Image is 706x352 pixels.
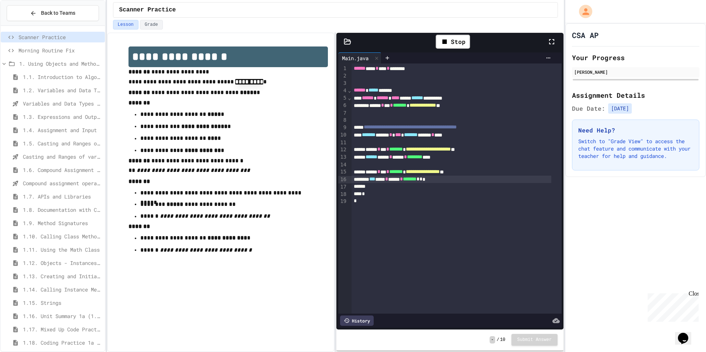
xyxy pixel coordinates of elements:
[608,103,632,114] span: [DATE]
[500,337,505,343] span: 10
[578,126,693,135] h3: Need Help?
[23,206,102,214] span: 1.8. Documentation with Comments and Preconditions
[511,334,558,346] button: Submit Answer
[19,60,102,68] span: 1. Using Objects and Methods
[338,153,347,161] div: 13
[23,219,102,227] span: 1.9. Method Signatures
[338,117,347,124] div: 8
[347,87,351,93] span: Fold line
[23,179,102,187] span: Compound assignment operators - Quiz
[574,69,697,75] div: [PERSON_NAME]
[340,315,374,326] div: History
[572,30,599,40] h1: CSA AP
[436,35,470,49] div: Stop
[338,176,347,183] div: 16
[23,193,102,200] span: 1.7. APIs and Libraries
[338,161,347,169] div: 14
[578,138,693,160] p: Switch to "Grade View" to access the chat feature and communicate with your teacher for help and ...
[23,325,102,333] span: 1.17. Mixed Up Code Practice 1.1-1.6
[23,286,102,293] span: 1.14. Calling Instance Methods
[338,94,347,102] div: 5
[23,126,102,134] span: 1.4. Assignment and Input
[23,86,102,94] span: 1.2. Variables and Data Types
[18,46,102,54] span: Morning Routine Fix
[338,80,347,87] div: 3
[338,168,347,176] div: 15
[338,65,347,72] div: 1
[23,312,102,320] span: 1.16. Unit Summary 1a (1.1-1.6)
[338,110,347,117] div: 7
[338,198,347,205] div: 19
[338,131,347,139] div: 10
[490,336,495,344] span: -
[23,139,102,147] span: 1.5. Casting and Ranges of Values
[338,146,347,153] div: 12
[41,9,75,17] span: Back to Teams
[140,20,163,30] button: Grade
[338,72,347,80] div: 2
[338,124,347,131] div: 9
[338,87,347,94] div: 4
[23,73,102,81] span: 1.1. Introduction to Algorithms, Programming, and Compilers
[23,166,102,174] span: 1.6. Compound Assignment Operators
[7,5,99,21] button: Back to Teams
[572,90,699,100] h2: Assignment Details
[338,54,372,62] div: Main.java
[23,153,102,161] span: Casting and Ranges of variables - Quiz
[23,259,102,267] span: 1.12. Objects - Instances of Classes
[23,299,102,307] span: 1.15. Strings
[23,272,102,280] span: 1.13. Creating and Initializing Objects: Constructors
[645,290,699,322] iframe: chat widget
[23,339,102,346] span: 1.18. Coding Practice 1a (1.1-1.6)
[338,191,347,198] div: 18
[675,322,699,345] iframe: chat widget
[571,3,594,20] div: My Account
[119,6,176,14] span: Scanner Practice
[338,183,347,191] div: 17
[23,100,102,107] span: Variables and Data Types - Quiz
[23,113,102,121] span: 1.3. Expressions and Output [New]
[338,102,347,109] div: 6
[517,337,552,343] span: Submit Answer
[23,232,102,240] span: 1.10. Calling Class Methods
[338,52,381,63] div: Main.java
[113,20,138,30] button: Lesson
[338,139,347,146] div: 11
[347,95,351,101] span: Fold line
[23,246,102,253] span: 1.11. Using the Math Class
[18,33,102,41] span: Scanner Practice
[572,52,699,63] h2: Your Progress
[572,104,605,113] span: Due Date:
[497,337,499,343] span: /
[3,3,51,47] div: Chat with us now!Close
